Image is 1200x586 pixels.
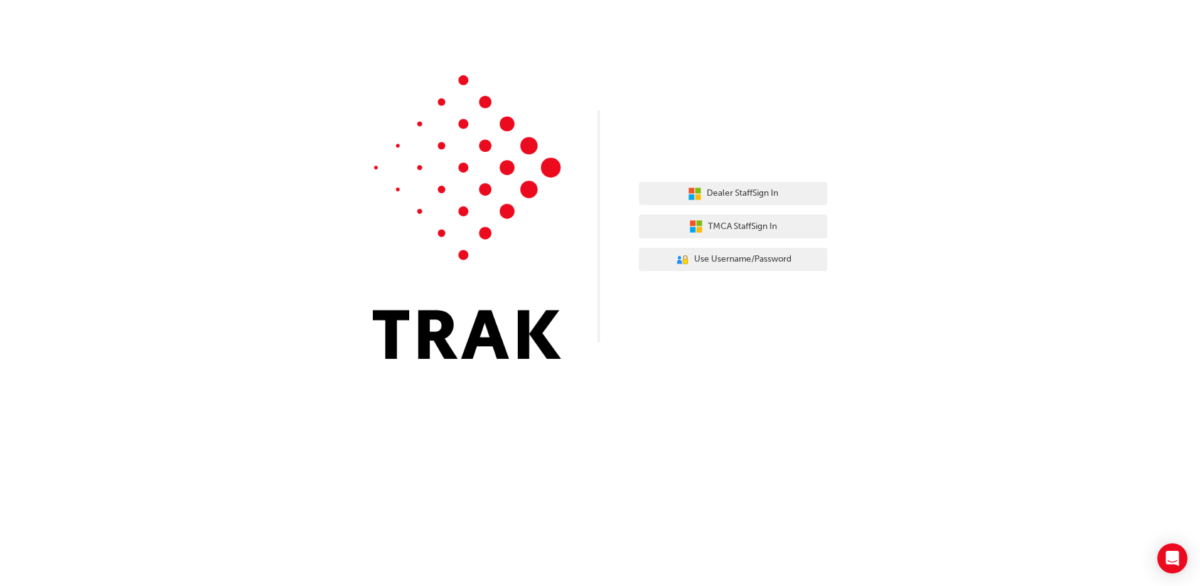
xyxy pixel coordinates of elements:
[707,186,778,201] span: Dealer Staff Sign In
[639,215,827,238] button: TMCA StaffSign In
[1157,543,1187,573] div: Open Intercom Messenger
[639,182,827,206] button: Dealer StaffSign In
[708,220,777,234] span: TMCA Staff Sign In
[639,248,827,272] button: Use Username/Password
[373,75,561,359] img: Trak
[694,252,791,267] span: Use Username/Password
